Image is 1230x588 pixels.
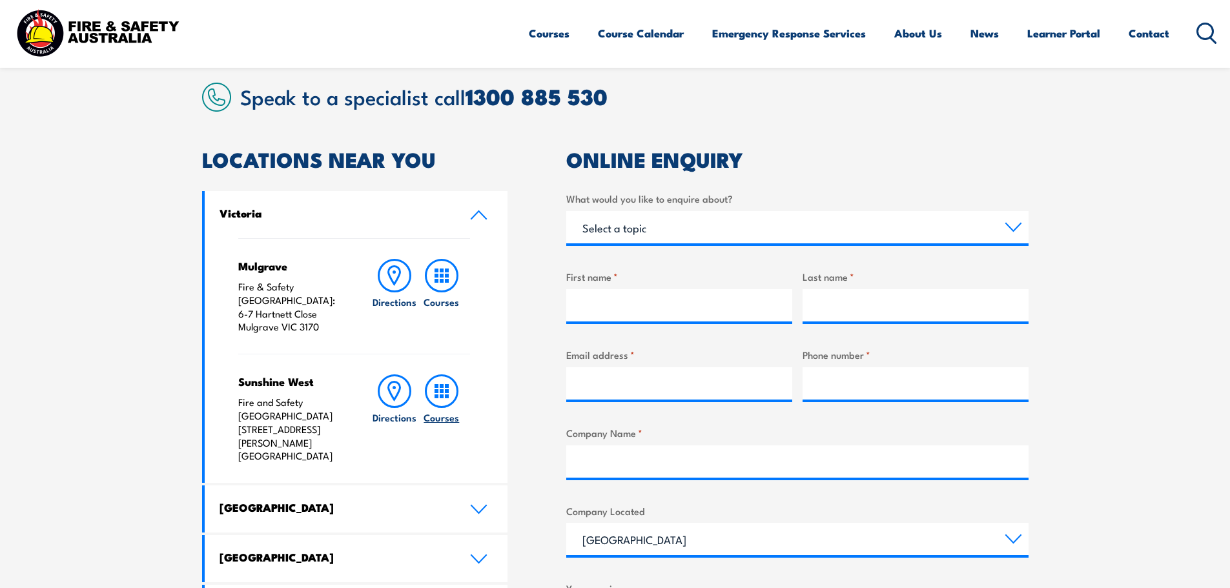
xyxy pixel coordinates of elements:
[240,85,1029,108] h2: Speak to a specialist call
[371,259,418,334] a: Directions
[566,425,1029,440] label: Company Name
[371,374,418,463] a: Directions
[803,269,1029,284] label: Last name
[418,259,465,334] a: Courses
[566,150,1029,168] h2: ONLINE ENQUIRY
[424,411,459,424] h6: Courses
[566,503,1029,518] label: Company Located
[424,295,459,309] h6: Courses
[238,374,346,389] h4: Sunshine West
[205,485,508,532] a: [GEOGRAPHIC_DATA]
[373,411,416,424] h6: Directions
[566,347,792,362] label: Email address
[894,16,942,50] a: About Us
[1027,16,1100,50] a: Learner Portal
[418,374,465,463] a: Courses
[529,16,569,50] a: Courses
[566,269,792,284] label: First name
[220,550,451,564] h4: [GEOGRAPHIC_DATA]
[712,16,866,50] a: Emergency Response Services
[205,191,508,238] a: Victoria
[220,500,451,514] h4: [GEOGRAPHIC_DATA]
[1129,16,1169,50] a: Contact
[970,16,999,50] a: News
[238,396,346,463] p: Fire and Safety [GEOGRAPHIC_DATA] [STREET_ADDRESS][PERSON_NAME] [GEOGRAPHIC_DATA]
[598,16,684,50] a: Course Calendar
[205,535,508,582] a: [GEOGRAPHIC_DATA]
[238,259,346,273] h4: Mulgrave
[566,191,1029,206] label: What would you like to enquire about?
[202,150,508,168] h2: LOCATIONS NEAR YOU
[220,206,451,220] h4: Victoria
[466,79,608,113] a: 1300 885 530
[803,347,1029,362] label: Phone number
[373,295,416,309] h6: Directions
[238,280,346,334] p: Fire & Safety [GEOGRAPHIC_DATA]: 6-7 Hartnett Close Mulgrave VIC 3170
